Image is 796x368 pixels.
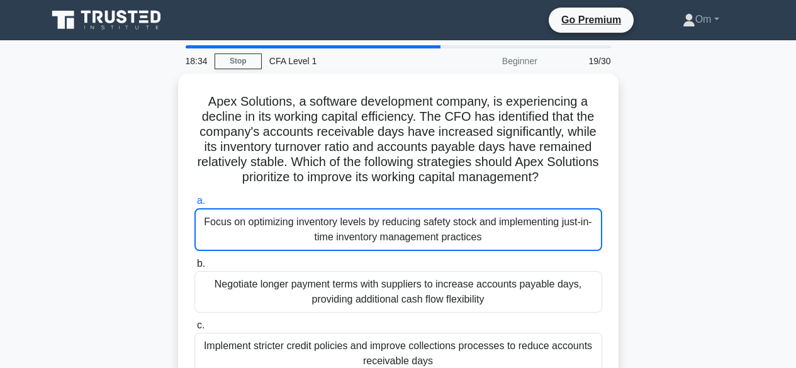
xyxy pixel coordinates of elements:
[262,48,435,74] div: CFA Level 1
[194,271,602,313] div: Negotiate longer payment terms with suppliers to increase accounts payable days, providing additi...
[178,48,215,74] div: 18:34
[653,7,749,32] a: Om
[194,208,602,251] div: Focus on optimizing inventory levels by reducing safety stock and implementing just-in-time inven...
[193,94,603,186] h5: Apex Solutions, a software development company, is experiencing a decline in its working capital ...
[197,258,205,269] span: b.
[215,53,262,69] a: Stop
[545,48,619,74] div: 19/30
[197,195,205,206] span: a.
[197,320,205,330] span: c.
[435,48,545,74] div: Beginner
[554,12,629,28] a: Go Premium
